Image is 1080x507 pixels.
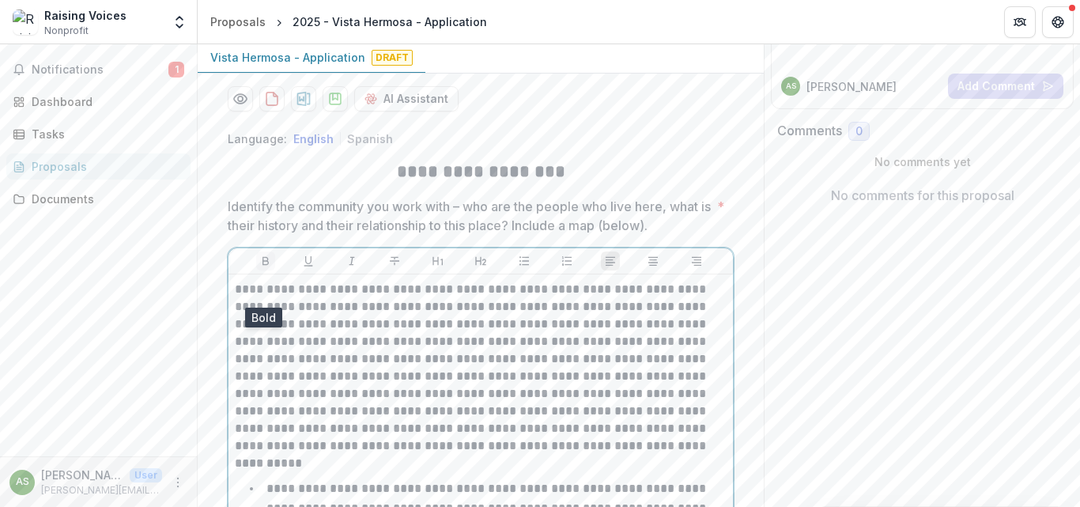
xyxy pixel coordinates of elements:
[210,49,365,66] p: Vista Hermosa - Application
[515,252,534,271] button: Bullet List
[204,10,493,33] nav: breadcrumb
[6,186,191,212] a: Documents
[687,252,706,271] button: Align Right
[228,131,287,147] p: Language:
[855,125,863,138] span: 0
[204,10,272,33] a: Proposals
[323,86,348,112] button: download-proposal
[557,252,576,271] button: Ordered List
[168,62,184,78] span: 1
[385,252,404,271] button: Strike
[44,7,127,24] div: Raising Voices
[256,252,275,271] button: Bold
[601,252,620,271] button: Align Left
[786,82,796,90] div: Ana-María Sosa
[299,252,318,271] button: Underline
[32,93,178,110] div: Dashboard
[6,121,191,147] a: Tasks
[644,252,663,271] button: Align Center
[210,13,266,30] div: Proposals
[831,186,1014,205] p: No comments for this proposal
[41,483,162,498] p: [PERSON_NAME][EMAIL_ADDRESS][DOMAIN_NAME]
[259,86,285,112] button: download-proposal
[41,467,123,483] p: [PERSON_NAME]
[948,74,1063,99] button: Add Comment
[32,63,168,77] span: Notifications
[6,89,191,115] a: Dashboard
[372,50,413,66] span: Draft
[6,57,191,82] button: Notifications1
[6,153,191,180] a: Proposals
[342,252,361,271] button: Italicize
[32,191,178,207] div: Documents
[293,132,334,146] button: English
[228,197,711,235] p: Identify the community you work with – who are the people who live here, what is their history an...
[1042,6,1074,38] button: Get Help
[354,86,459,112] button: AI Assistant
[16,477,29,487] div: Ana-María Sosa
[347,132,393,146] button: Spanish
[32,158,178,175] div: Proposals
[44,24,89,38] span: Nonprofit
[777,123,842,138] h2: Comments
[130,468,162,482] p: User
[471,252,490,271] button: Heading 2
[168,6,191,38] button: Open entity switcher
[1004,6,1036,38] button: Partners
[32,126,178,142] div: Tasks
[429,252,447,271] button: Heading 1
[291,86,316,112] button: download-proposal
[293,13,487,30] div: 2025 - Vista Hermosa - Application
[777,153,1067,170] p: No comments yet
[228,86,253,112] button: Preview 73927320-cdd7-45d0-a4e5-17e05c0f15ef-0.pdf
[168,473,187,492] button: More
[806,78,897,95] p: [PERSON_NAME]
[13,9,38,35] img: Raising Voices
